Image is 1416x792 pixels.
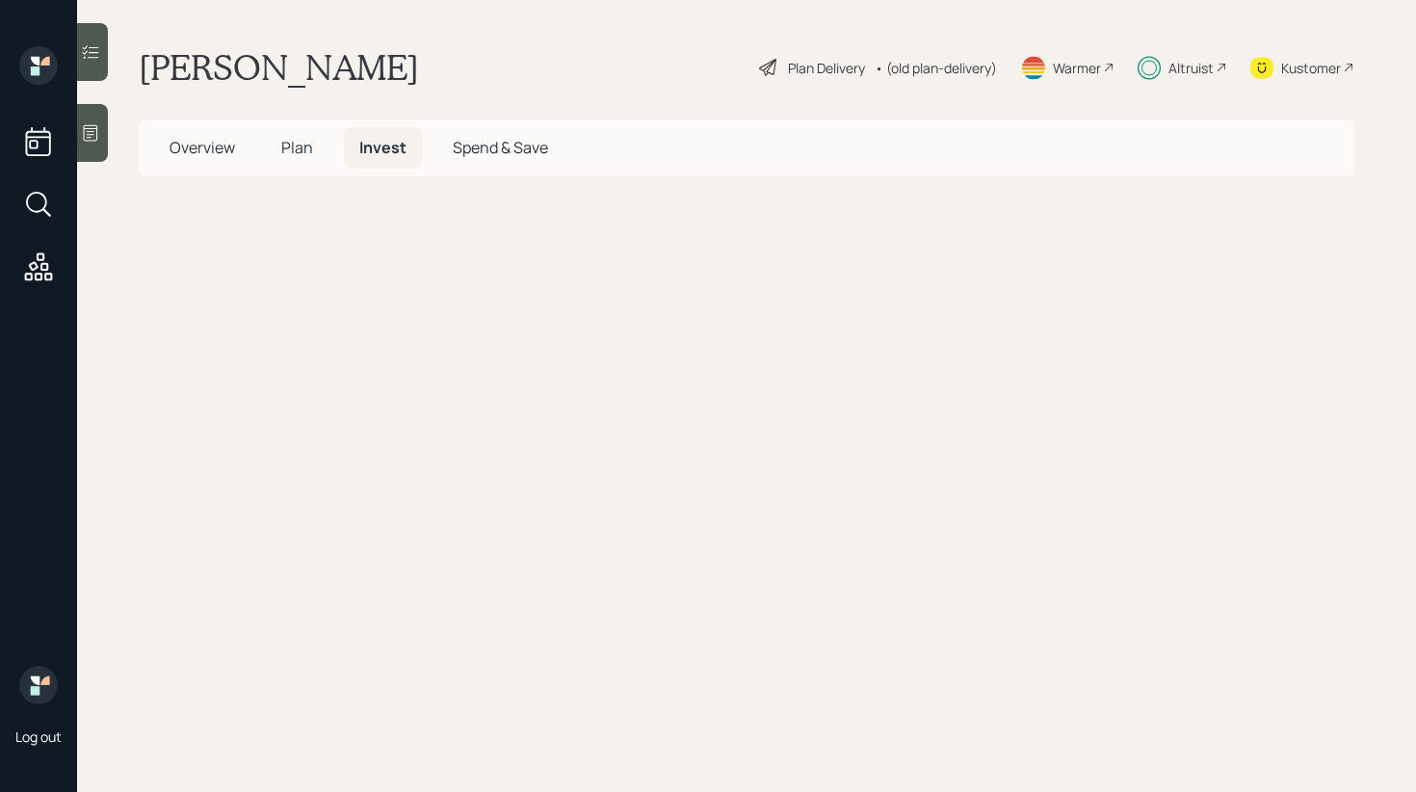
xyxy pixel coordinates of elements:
[1168,58,1214,78] div: Altruist
[15,727,62,746] div: Log out
[139,46,419,89] h1: [PERSON_NAME]
[170,137,235,158] span: Overview
[453,137,548,158] span: Spend & Save
[788,58,865,78] div: Plan Delivery
[359,137,406,158] span: Invest
[1281,58,1341,78] div: Kustomer
[1053,58,1101,78] div: Warmer
[19,666,58,704] img: retirable_logo.png
[281,137,313,158] span: Plan
[875,58,997,78] div: • (old plan-delivery)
